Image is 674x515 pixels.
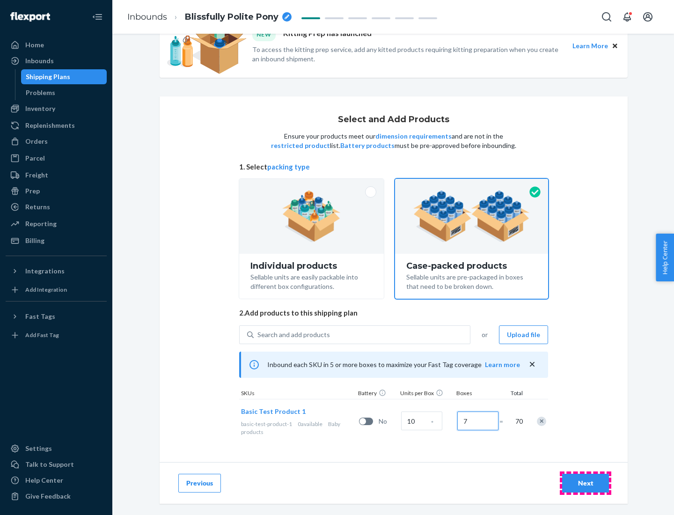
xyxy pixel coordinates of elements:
[6,328,107,343] a: Add Fast Tag
[6,184,107,199] a: Prep
[401,412,442,430] input: Case Quantity
[482,330,488,339] span: or
[501,389,525,399] div: Total
[6,441,107,456] a: Settings
[6,151,107,166] a: Parcel
[570,478,601,488] div: Next
[25,154,45,163] div: Parcel
[252,45,564,64] p: To access the kitting prep service, add any kitted products requiring kitting preparation when yo...
[25,286,67,294] div: Add Integration
[6,118,107,133] a: Replenishments
[257,330,330,339] div: Search and add products
[282,191,341,242] img: individual-pack.facf35554cb0f1810c75b2bd6df2d64e.png
[250,271,373,291] div: Sellable units are easily packable into different box configurations.
[454,389,501,399] div: Boxes
[25,444,52,453] div: Settings
[406,271,537,291] div: Sellable units are pre-packaged in boxes that need to be broken down.
[6,134,107,149] a: Orders
[26,72,70,81] div: Shipping Plans
[6,199,107,214] a: Returns
[298,420,322,427] span: 0 available
[499,417,509,426] span: =
[252,28,276,41] div: NEW
[638,7,657,26] button: Open account menu
[379,417,397,426] span: No
[239,308,548,318] span: 2. Add products to this shipping plan
[340,141,395,150] button: Battery products
[597,7,616,26] button: Open Search Box
[25,476,63,485] div: Help Center
[271,141,330,150] button: restricted product
[6,53,107,68] a: Inbounds
[241,420,355,436] div: Baby products
[6,216,107,231] a: Reporting
[185,11,278,23] span: Blissfully Polite Pony
[6,489,107,504] button: Give Feedback
[6,473,107,488] a: Help Center
[25,331,59,339] div: Add Fast Tag
[25,236,44,245] div: Billing
[499,325,548,344] button: Upload file
[25,312,55,321] div: Fast Tags
[25,460,74,469] div: Talk to Support
[375,132,452,141] button: dimension requirements
[338,115,449,125] h1: Select and Add Products
[241,407,306,416] button: Basic Test Product 1
[241,420,292,427] span: basic-test-product-1
[618,7,637,26] button: Open notifications
[25,186,40,196] div: Prep
[413,191,530,242] img: case-pack.59cecea509d18c883b923b81aeac6d0b.png
[610,41,620,51] button: Close
[267,162,310,172] button: packing type
[527,360,537,369] button: close
[356,389,398,399] div: Battery
[127,12,167,22] a: Inbounds
[6,309,107,324] button: Fast Tags
[88,7,107,26] button: Close Navigation
[457,412,498,430] input: Number of boxes
[572,41,608,51] button: Learn More
[26,88,55,97] div: Problems
[6,37,107,52] a: Home
[6,457,107,472] a: Talk to Support
[10,12,50,22] img: Flexport logo
[513,417,523,426] span: 70
[485,360,520,369] button: Learn more
[239,162,548,172] span: 1. Select
[283,28,372,41] p: Kitting Prep has launched
[241,407,306,415] span: Basic Test Product 1
[537,417,546,426] div: Remove Item
[25,40,44,50] div: Home
[6,233,107,248] a: Billing
[250,261,373,271] div: Individual products
[239,352,548,378] div: Inbound each SKU in 5 or more boxes to maximize your Fast Tag coverage
[656,234,674,281] button: Help Center
[6,264,107,279] button: Integrations
[25,104,55,113] div: Inventory
[25,492,71,501] div: Give Feedback
[120,3,299,31] ol: breadcrumbs
[6,168,107,183] a: Freight
[25,266,65,276] div: Integrations
[406,261,537,271] div: Case-packed products
[25,202,50,212] div: Returns
[25,56,54,66] div: Inbounds
[21,85,107,100] a: Problems
[178,474,221,493] button: Previous
[239,389,356,399] div: SKUs
[6,282,107,297] a: Add Integration
[398,389,454,399] div: Units per Box
[25,137,48,146] div: Orders
[25,219,57,228] div: Reporting
[270,132,517,150] p: Ensure your products meet our and are not in the list. must be pre-approved before inbounding.
[25,170,48,180] div: Freight
[6,101,107,116] a: Inventory
[25,121,75,130] div: Replenishments
[562,474,609,493] button: Next
[21,69,107,84] a: Shipping Plans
